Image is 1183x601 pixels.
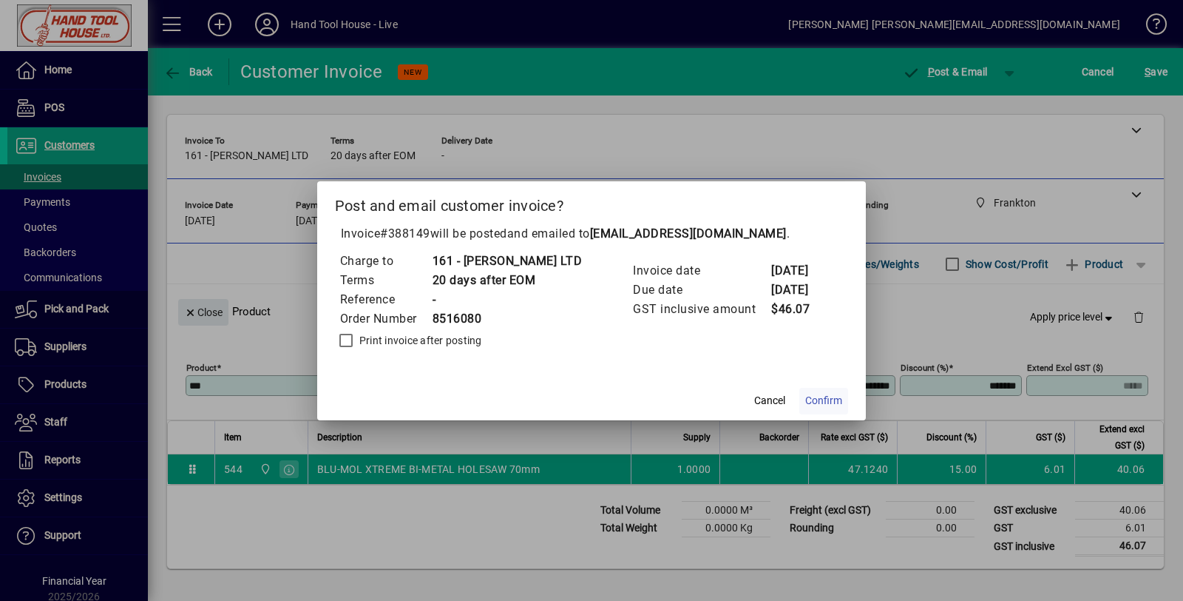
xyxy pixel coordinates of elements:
button: Confirm [799,388,848,414]
span: Confirm [805,393,842,409]
h2: Post and email customer invoice? [317,181,867,224]
p: Invoice will be posted . [335,225,849,243]
td: Reference [339,290,432,309]
td: 161 - [PERSON_NAME] LTD [432,252,583,271]
td: 20 days after EOM [432,271,583,290]
span: and emailed to [507,226,787,241]
label: Print invoice after posting [356,333,482,348]
td: Terms [339,271,432,290]
td: Due date [632,281,770,300]
td: - [432,290,583,309]
b: [EMAIL_ADDRESS][DOMAIN_NAME] [590,226,787,241]
td: $46.07 [770,300,830,319]
span: #388149 [380,226,430,241]
td: Charge to [339,252,432,271]
td: [DATE] [770,261,830,281]
td: Invoice date [632,261,770,281]
td: [DATE] [770,281,830,300]
button: Cancel [746,388,793,414]
span: Cancel [754,393,785,409]
td: GST inclusive amount [632,300,770,319]
td: Order Number [339,309,432,329]
td: 8516080 [432,309,583,329]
